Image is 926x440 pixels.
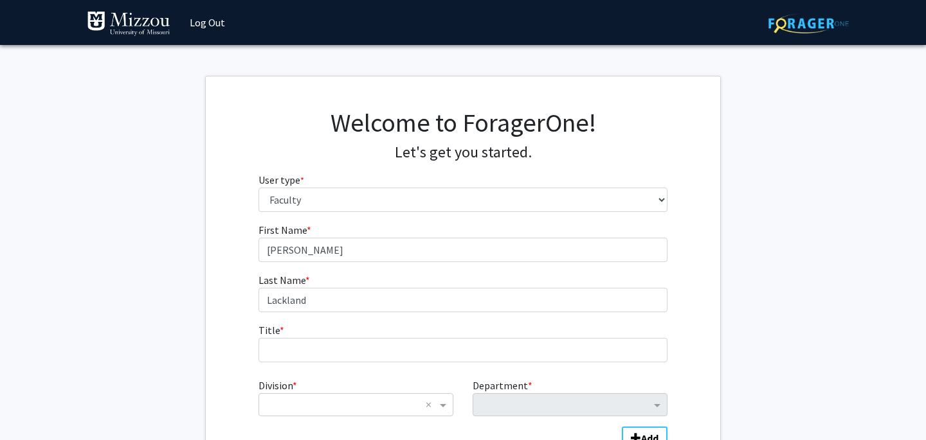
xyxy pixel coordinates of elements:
span: Last Name [259,274,305,286]
ng-select: Department [473,393,667,416]
ng-select: Division [259,393,453,416]
img: University of Missouri Logo [87,11,170,37]
img: ForagerOne Logo [768,13,849,33]
h4: Let's get you started. [259,143,668,162]
div: Department [463,378,677,416]
span: Title [259,324,280,337]
div: Division [249,378,463,416]
span: Clear all [426,397,437,412]
span: First Name [259,224,307,236]
label: User type [259,172,304,188]
h1: Welcome to ForagerOne! [259,107,668,138]
iframe: Chat [10,382,55,430]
